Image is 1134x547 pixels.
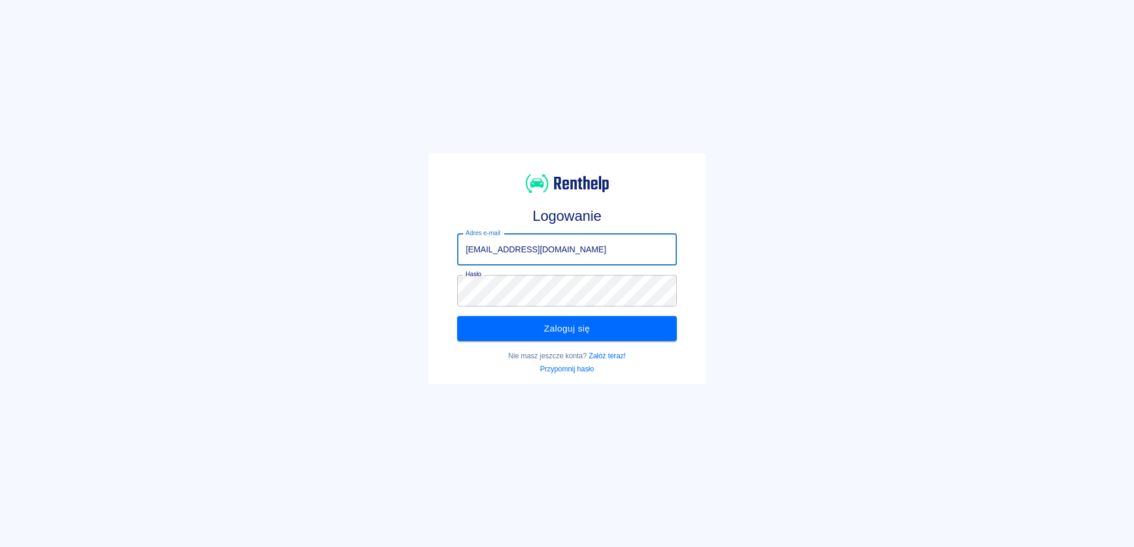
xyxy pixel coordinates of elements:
[540,365,594,373] a: Przypomnij hasło
[526,173,609,195] img: Renthelp logo
[466,229,500,237] label: Adres e-mail
[457,316,676,341] button: Zaloguj się
[589,352,626,360] a: Załóż teraz!
[457,208,676,224] h3: Logowanie
[457,351,676,361] p: Nie masz jeszcze konta?
[466,270,482,279] label: Hasło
